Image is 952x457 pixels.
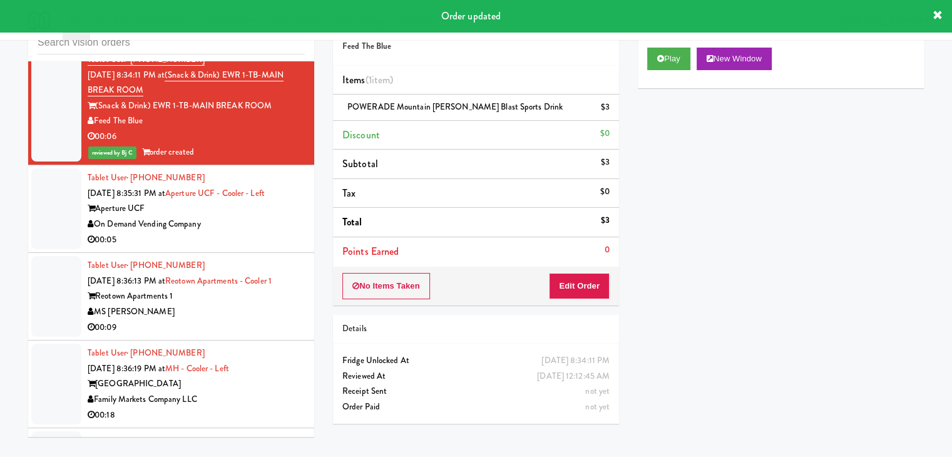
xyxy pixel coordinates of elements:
li: Tablet User· [PHONE_NUMBER][DATE] 8:35:31 PM atAperture UCF - Cooler - LeftAperture UCFOn Demand ... [28,165,314,253]
div: MS [PERSON_NAME] [88,304,305,320]
div: Receipt Sent [342,384,610,399]
div: 00:05 [88,232,305,248]
span: Order updated [441,9,501,23]
span: Items [342,73,393,87]
a: Tablet User· [PHONE_NUMBER] [88,172,205,183]
div: Reviewed At [342,369,610,384]
a: Tablet User· [PHONE_NUMBER] [88,434,205,446]
span: [DATE] 8:34:11 PM at [88,69,165,81]
button: New Window [697,48,772,70]
div: (Snack & Drink) EWR 1-TB-MAIN BREAK ROOM [88,98,305,114]
a: MH - Cooler - Left [165,362,229,374]
span: · [PHONE_NUMBER] [126,347,205,359]
div: 00:18 [88,408,305,423]
div: Reotown Apartments 1 [88,289,305,304]
a: Tablet User· [PHONE_NUMBER] [88,347,205,359]
div: On Demand Vending Company [88,217,305,232]
a: Aperture UCF - Cooler - Left [165,187,265,199]
h5: Feed The Blue [342,42,610,51]
li: Tablet User· [PHONE_NUMBER][DATE] 8:34:11 PM at(Snack & Drink) EWR 1-TB-MAIN BREAK ROOM(Snack & D... [28,47,314,165]
span: [DATE] 8:35:31 PM at [88,187,165,199]
ng-pluralize: item [372,73,390,87]
span: Tax [342,186,356,200]
span: · [PHONE_NUMBER] [126,434,205,446]
li: Tablet User· [PHONE_NUMBER][DATE] 8:36:13 PM atReotown Apartments - Cooler 1Reotown Apartments 1M... [28,253,314,341]
button: No Items Taken [342,273,430,299]
span: (1 ) [366,73,394,87]
span: not yet [585,385,610,397]
div: Family Markets Company LLC [88,392,305,408]
span: [DATE] 8:36:19 PM at [88,362,165,374]
span: POWERADE Mountain [PERSON_NAME] Blast Sports Drink [347,101,563,113]
div: Feed The Blue [88,113,305,129]
span: · [PHONE_NUMBER] [126,259,205,271]
button: Play [647,48,690,70]
div: $3 [601,100,610,115]
span: [DATE] 8:36:13 PM at [88,275,165,287]
button: Edit Order [549,273,610,299]
div: $3 [601,155,610,170]
div: [DATE] 8:34:11 PM [541,353,610,369]
span: Discount [342,128,380,142]
span: reviewed by Bj C [88,146,136,159]
div: 0 [605,242,610,258]
a: Tablet User· [PHONE_NUMBER] [88,259,205,271]
div: $3 [601,213,610,228]
span: Subtotal [342,157,378,171]
span: Points Earned [342,244,399,259]
span: order created [142,146,194,158]
div: Details [342,321,610,337]
a: (Snack & Drink) EWR 1-TB-MAIN BREAK ROOM [88,69,284,97]
div: $0 [600,126,610,141]
div: [DATE] 12:12:45 AM [537,369,610,384]
input: Search vision orders [38,31,305,54]
li: Tablet User· [PHONE_NUMBER][DATE] 8:36:19 PM atMH - Cooler - Left[GEOGRAPHIC_DATA]Family Markets ... [28,341,314,428]
div: 00:09 [88,320,305,336]
div: Fridge Unlocked At [342,353,610,369]
span: Total [342,215,362,229]
div: [GEOGRAPHIC_DATA] [88,376,305,392]
a: Reotown Apartments - Cooler 1 [165,275,272,287]
div: Order Paid [342,399,610,415]
div: $0 [600,184,610,200]
span: not yet [585,401,610,413]
span: · [PHONE_NUMBER] [126,172,205,183]
div: Aperture UCF [88,201,305,217]
div: 00:06 [88,129,305,145]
